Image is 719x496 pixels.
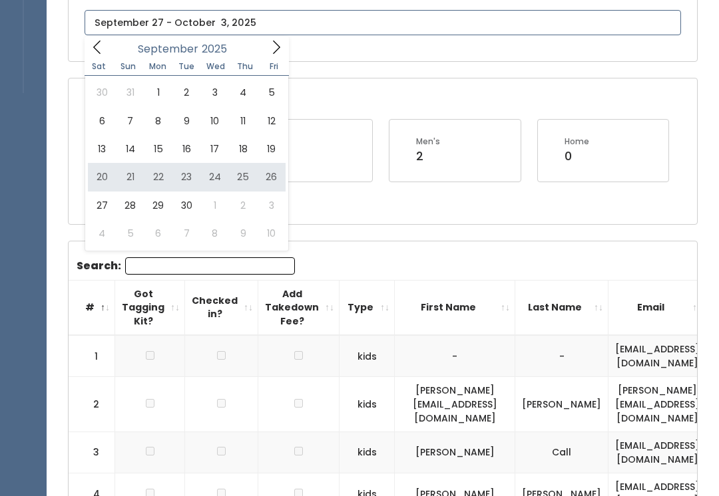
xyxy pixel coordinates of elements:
td: [EMAIL_ADDRESS][DOMAIN_NAME] [608,335,707,377]
span: October 2, 2025 [229,191,257,219]
label: Search: [77,257,295,275]
span: September 29, 2025 [144,191,172,219]
span: October 5, 2025 [116,219,144,247]
span: September 7, 2025 [116,107,144,135]
th: First Name: activate to sort column ascending [395,280,515,335]
span: September 14, 2025 [116,135,144,163]
td: [EMAIL_ADDRESS][DOMAIN_NAME] [608,432,707,473]
th: Email: activate to sort column ascending [608,280,707,335]
td: kids [340,335,395,377]
span: October 4, 2025 [88,219,116,247]
td: 1 [69,335,115,377]
span: September 23, 2025 [172,163,200,191]
div: Home [565,136,589,148]
span: Sat [85,62,114,70]
span: September 9, 2025 [172,107,200,135]
span: September 24, 2025 [201,163,229,191]
span: September 19, 2025 [257,135,285,163]
td: 2 [69,377,115,432]
th: #: activate to sort column descending [69,280,115,335]
td: kids [340,377,395,432]
span: October 10, 2025 [257,219,285,247]
td: [PERSON_NAME] [515,377,608,432]
span: October 6, 2025 [144,219,172,247]
input: Search: [125,257,295,275]
td: 3 [69,432,115,473]
span: August 31, 2025 [116,78,144,106]
span: September [138,44,198,55]
span: September 8, 2025 [144,107,172,135]
span: September 20, 2025 [88,163,116,191]
span: August 30, 2025 [88,78,116,106]
span: September 26, 2025 [257,163,285,191]
td: - [515,335,608,377]
span: Fri [260,62,289,70]
span: September 17, 2025 [201,135,229,163]
span: September 6, 2025 [88,107,116,135]
span: September 21, 2025 [116,163,144,191]
span: Wed [201,62,230,70]
td: [PERSON_NAME][EMAIL_ADDRESS][DOMAIN_NAME] [608,377,707,432]
span: September 13, 2025 [88,135,116,163]
td: [PERSON_NAME][EMAIL_ADDRESS][DOMAIN_NAME] [395,377,515,432]
td: kids [340,432,395,473]
span: September 30, 2025 [172,191,200,219]
th: Last Name: activate to sort column ascending [515,280,608,335]
span: September 25, 2025 [229,163,257,191]
span: September 11, 2025 [229,107,257,135]
span: September 5, 2025 [257,78,285,106]
th: Type: activate to sort column ascending [340,280,395,335]
th: Add Takedown Fee?: activate to sort column ascending [258,280,340,335]
div: 0 [565,148,589,165]
span: September 22, 2025 [144,163,172,191]
span: October 3, 2025 [257,191,285,219]
span: October 7, 2025 [172,219,200,247]
td: - [395,335,515,377]
span: September 12, 2025 [257,107,285,135]
span: Sun [114,62,143,70]
span: October 1, 2025 [201,191,229,219]
span: September 1, 2025 [144,78,172,106]
span: September 3, 2025 [201,78,229,106]
span: September 18, 2025 [229,135,257,163]
th: Got Tagging Kit?: activate to sort column ascending [115,280,185,335]
span: September 28, 2025 [116,191,144,219]
input: Year [198,41,238,57]
span: Tue [172,62,201,70]
th: Checked in?: activate to sort column ascending [185,280,258,335]
td: Call [515,432,608,473]
span: September 16, 2025 [172,135,200,163]
span: September 10, 2025 [201,107,229,135]
span: October 9, 2025 [229,219,257,247]
input: September 27 - October 3, 2025 [85,10,681,35]
div: 2 [416,148,440,165]
span: Mon [143,62,172,70]
span: September 4, 2025 [229,78,257,106]
span: Thu [230,62,260,70]
span: September 2, 2025 [172,78,200,106]
span: October 8, 2025 [201,219,229,247]
div: Men's [416,136,440,148]
span: September 27, 2025 [88,191,116,219]
td: [PERSON_NAME] [395,432,515,473]
span: September 15, 2025 [144,135,172,163]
